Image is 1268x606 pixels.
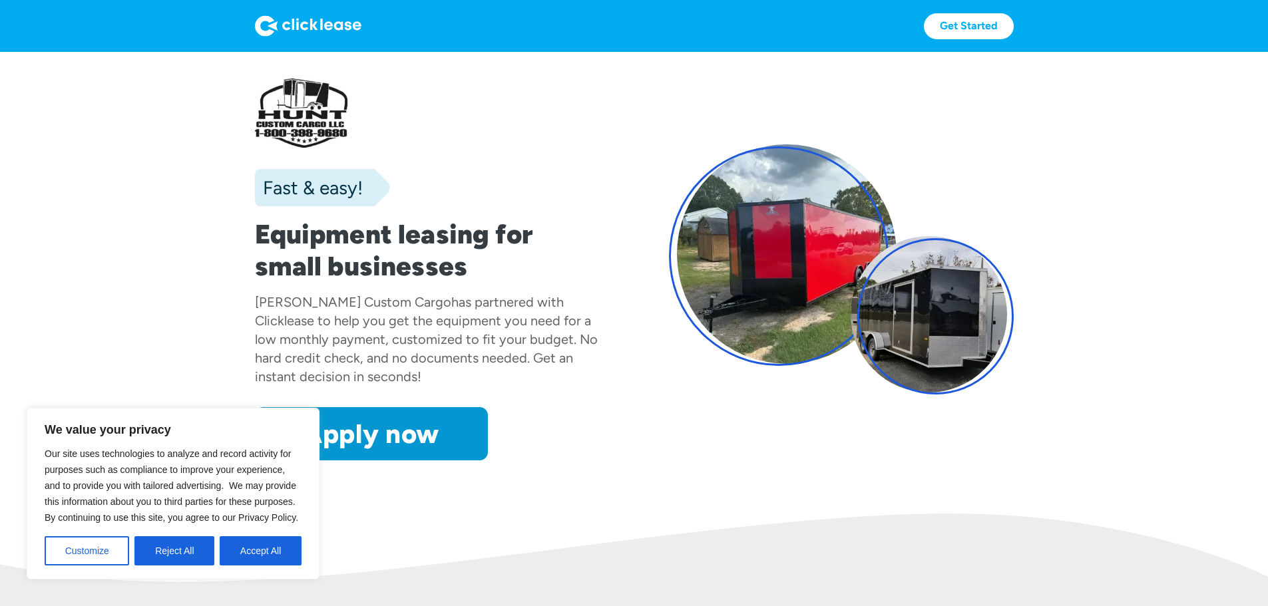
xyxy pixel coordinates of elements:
button: Customize [45,536,129,565]
p: We value your privacy [45,422,302,438]
a: Get Started [924,13,1014,39]
a: Apply now [255,407,488,460]
button: Accept All [220,536,302,565]
div: has partnered with Clicklease to help you get the equipment you need for a low monthly payment, c... [255,294,598,384]
h1: Equipment leasing for small businesses [255,218,600,282]
div: Fast & easy! [255,174,363,201]
div: [PERSON_NAME] Custom Cargo [255,294,451,310]
span: Our site uses technologies to analyze and record activity for purposes such as compliance to impr... [45,448,298,523]
button: Reject All [134,536,214,565]
img: Logo [255,15,361,37]
div: We value your privacy [27,408,319,579]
